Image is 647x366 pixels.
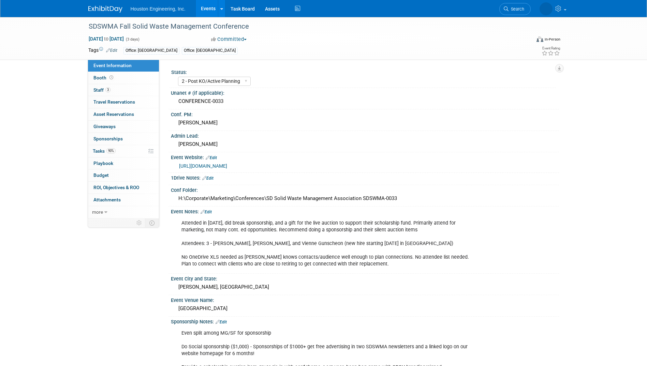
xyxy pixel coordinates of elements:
[93,111,134,117] span: Asset Reservations
[88,182,159,194] a: ROI, Objectives & ROO
[88,36,124,42] span: [DATE] [DATE]
[171,295,559,304] div: Event Venue Name:
[509,6,524,12] span: Search
[106,48,117,53] a: Edit
[93,87,111,93] span: Staff
[176,303,554,314] div: [GEOGRAPHIC_DATA]
[542,47,560,50] div: Event Rating
[177,216,484,271] div: Attended in [DATE], did break sponsorship, and a gift for the live auction to support their schol...
[93,197,121,202] span: Attachments
[176,282,554,292] div: [PERSON_NAME], [GEOGRAPHIC_DATA]
[88,206,159,218] a: more
[88,133,159,145] a: Sponsorships
[131,6,186,12] span: Houston Engineering, Inc.
[176,118,554,128] div: [PERSON_NAME]
[93,124,116,129] span: Giveaways
[171,67,556,76] div: Status:
[176,96,554,107] div: CONFERENCE-0033
[93,136,123,141] span: Sponsorships
[209,36,249,43] button: Committed
[171,173,559,182] div: 1Drive Notes:
[88,145,159,157] a: Tasks90%
[206,155,217,160] a: Edit
[88,6,122,13] img: ExhibitDay
[133,218,145,227] td: Personalize Event Tab Strip
[93,161,113,166] span: Playbook
[88,157,159,169] a: Playbook
[88,72,159,84] a: Booth
[88,121,159,133] a: Giveaways
[92,209,103,215] span: more
[93,75,115,80] span: Booth
[88,169,159,181] a: Budget
[202,176,214,181] a: Edit
[123,47,179,54] div: Office: [GEOGRAPHIC_DATA]
[105,87,111,92] span: 3
[201,210,212,214] a: Edit
[171,185,559,194] div: Conf Folder:
[171,274,559,282] div: Event City and State:
[145,218,159,227] td: Toggle Event Tabs
[176,193,554,204] div: H:\Corporate\Marketing\Conferences\SD Solid Waste Management Association SDSWMA-0033
[171,131,559,139] div: Admin Lead:
[171,88,559,96] div: Unanet # (if applicable):
[171,152,559,161] div: Event Website:
[88,194,159,206] a: Attachments
[182,47,238,54] div: Office: [GEOGRAPHIC_DATA]
[88,47,117,55] td: Tags
[544,37,560,42] div: In-Person
[106,148,116,153] span: 90%
[125,37,139,42] span: (3 days)
[88,84,159,96] a: Staff3
[108,75,115,80] span: Booth not reserved yet
[103,36,109,42] span: to
[88,60,159,72] a: Event Information
[540,2,553,15] img: Courtney Grandbois
[499,3,531,15] a: Search
[171,317,559,325] div: Sponsorship Notes:
[88,108,159,120] a: Asset Reservations
[216,320,227,324] a: Edit
[93,172,109,178] span: Budget
[171,207,559,215] div: Event Notes:
[490,35,561,46] div: Event Format
[179,163,227,169] a: [URL][DOMAIN_NAME]
[86,20,520,33] div: SDSWMA Fall Solid Waste Management Conference
[88,96,159,108] a: Travel Reservations
[93,185,139,190] span: ROI, Objectives & ROO
[171,109,559,118] div: Conf. PM:
[176,139,554,150] div: [PERSON_NAME]
[93,148,116,154] span: Tasks
[93,99,135,105] span: Travel Reservations
[536,36,543,42] img: Format-Inperson.png
[93,63,132,68] span: Event Information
